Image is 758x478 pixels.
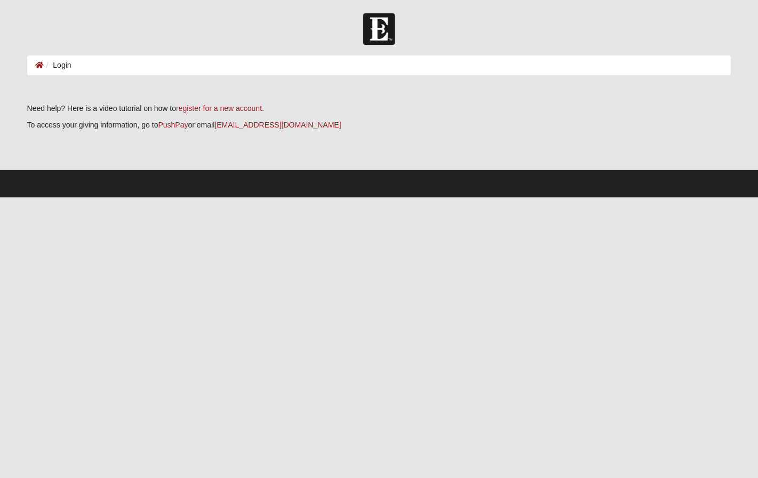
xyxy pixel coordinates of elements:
a: [EMAIL_ADDRESS][DOMAIN_NAME] [214,121,341,129]
a: register for a new account [176,104,262,113]
a: PushPay [158,121,188,129]
p: To access your giving information, go to or email [27,120,731,131]
li: Login [44,60,71,71]
p: Need help? Here is a video tutorial on how to . [27,103,731,114]
img: Church of Eleven22 Logo [363,13,395,45]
